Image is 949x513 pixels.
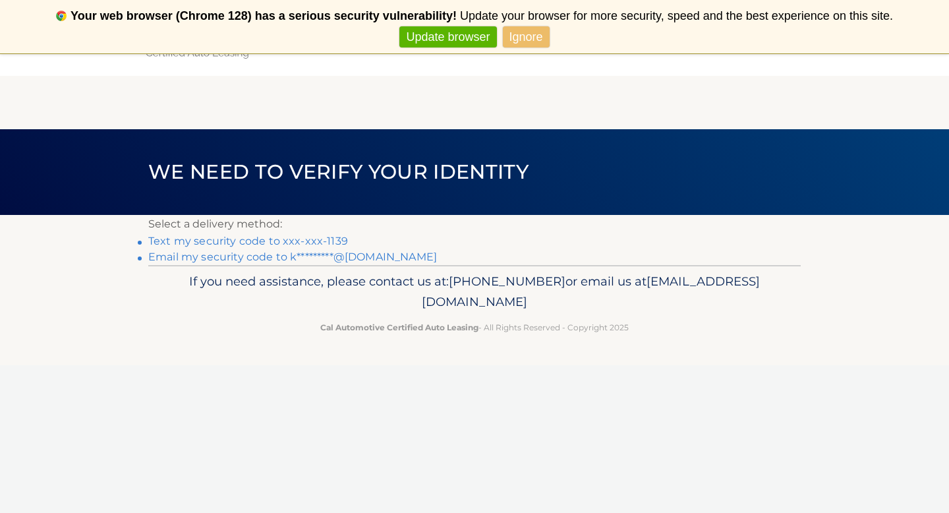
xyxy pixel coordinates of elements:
span: [PHONE_NUMBER] [449,274,565,289]
p: Select a delivery method: [148,215,801,233]
span: We need to verify your identity [148,160,529,184]
a: Text my security code to xxx-xxx-1139 [148,235,348,247]
p: If you need assistance, please contact us at: or email us at [157,271,792,313]
a: Ignore [503,26,550,48]
span: Update your browser for more security, speed and the best experience on this site. [460,9,893,22]
b: Your web browser (Chrome 128) has a serious security vulnerability! [71,9,457,22]
strong: Cal Automotive Certified Auto Leasing [320,322,478,332]
a: Update browser [399,26,496,48]
a: Email my security code to k*********@[DOMAIN_NAME] [148,251,437,263]
p: - All Rights Reserved - Copyright 2025 [157,320,792,334]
